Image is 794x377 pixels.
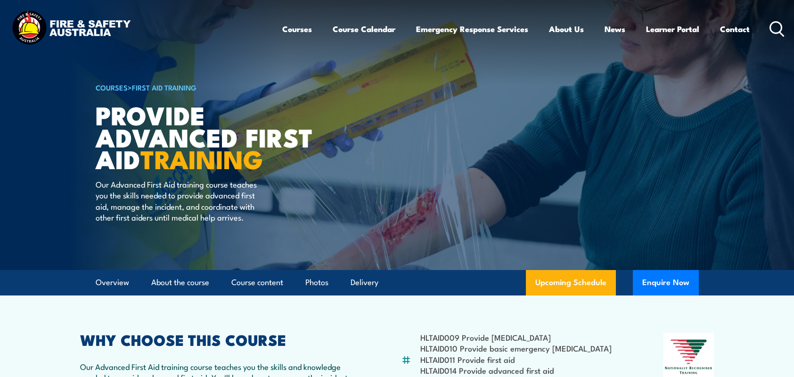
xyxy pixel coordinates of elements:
[549,16,584,41] a: About Us
[420,332,612,343] li: HLTAID009 Provide [MEDICAL_DATA]
[96,104,328,170] h1: Provide Advanced First Aid
[633,270,699,295] button: Enquire Now
[96,82,128,92] a: COURSES
[96,270,129,295] a: Overview
[420,343,612,353] li: HLTAID010 Provide basic emergency [MEDICAL_DATA]
[605,16,625,41] a: News
[416,16,528,41] a: Emergency Response Services
[96,82,328,93] h6: >
[526,270,616,295] a: Upcoming Schedule
[305,270,328,295] a: Photos
[231,270,283,295] a: Course content
[80,333,355,346] h2: WHY CHOOSE THIS COURSE
[420,365,612,376] li: HLTAID014 Provide advanced first aid
[333,16,395,41] a: Course Calendar
[351,270,378,295] a: Delivery
[646,16,699,41] a: Learner Portal
[282,16,312,41] a: Courses
[420,354,612,365] li: HLTAID011 Provide first aid
[96,179,268,223] p: Our Advanced First Aid training course teaches you the skills needed to provide advanced first ai...
[151,270,209,295] a: About the course
[720,16,750,41] a: Contact
[132,82,196,92] a: First Aid Training
[140,139,263,178] strong: TRAINING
